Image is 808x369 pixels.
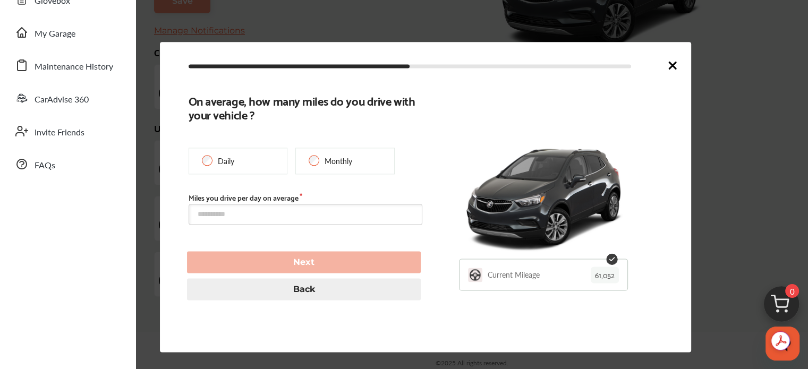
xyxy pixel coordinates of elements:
img: 11523_st0640_046.jpg [460,134,627,260]
span: FAQs [35,159,55,173]
iframe: Button to launch messaging window [766,327,800,361]
img: cart_icon.3d0951e8.svg [756,281,807,332]
span: 0 [785,284,799,298]
p: Daily [218,156,234,166]
p: Current Mileage [488,270,540,280]
p: 61,052 [591,267,619,283]
a: FAQs [10,150,125,178]
span: My Garage [35,27,75,41]
p: Monthly [325,156,352,166]
span: CarAdvise 360 [35,93,89,107]
label: Miles you drive per day on average [189,193,422,202]
a: Invite Friends [10,117,125,145]
button: Back [187,279,421,301]
a: My Garage [10,19,125,46]
b: On average, how many miles do you drive with your vehicle ? [189,93,415,121]
a: CarAdvise 360 [10,84,125,112]
a: Maintenance History [10,52,125,79]
img: YLCD0sooAAAAASUVORK5CYII= [468,268,482,282]
span: Invite Friends [35,126,84,140]
span: Maintenance History [35,60,113,74]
